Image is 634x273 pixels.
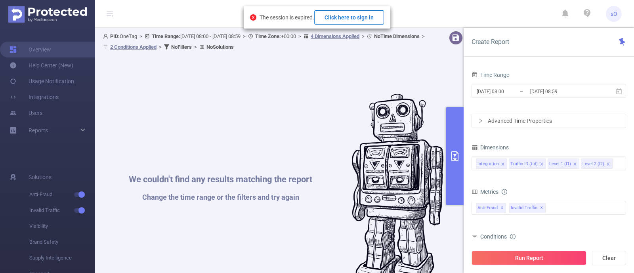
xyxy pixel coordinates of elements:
[192,44,199,50] span: >
[592,251,626,265] button: Clear
[472,72,509,78] span: Time Range
[582,159,604,169] div: Level 2 (l2)
[472,38,509,46] span: Create Report
[540,162,544,167] i: icon: close
[29,122,48,138] a: Reports
[540,203,543,213] span: ✕
[478,118,483,123] i: icon: right
[510,234,516,239] i: icon: info-circle
[502,189,507,195] i: icon: info-circle
[29,218,95,234] span: Visibility
[510,159,538,169] div: Traffic ID (tid)
[29,234,95,250] span: Brand Safety
[137,33,145,39] span: >
[476,86,540,97] input: Start date
[10,57,73,73] a: Help Center (New)
[206,44,234,50] b: No Solutions
[8,6,87,23] img: Protected Media
[10,105,42,121] a: Users
[129,194,312,201] h1: Change the time range or the filters and try again
[509,158,546,169] li: Traffic ID (tid)
[171,44,192,50] b: No Filters
[606,162,610,167] i: icon: close
[500,203,504,213] span: ✕
[480,233,516,240] span: Conditions
[29,202,95,218] span: Invalid Traffic
[241,33,248,39] span: >
[472,144,509,151] span: Dimensions
[472,251,586,265] button: Run Report
[110,33,120,39] b: PID:
[296,33,304,39] span: >
[472,189,498,195] span: Metrics
[10,42,51,57] a: Overview
[549,159,571,169] div: Level 1 (l1)
[29,250,95,266] span: Supply Intelligence
[581,158,613,169] li: Level 2 (l2)
[314,10,384,25] button: Click here to sign in
[476,158,507,169] li: Integration
[10,73,74,89] a: Usage Notification
[477,159,499,169] div: Integration
[359,33,367,39] span: >
[472,114,626,128] div: icon: rightAdvanced Time Properties
[476,203,506,213] span: Anti-Fraud
[255,33,281,39] b: Time Zone:
[509,203,546,213] span: Invalid Traffic
[420,33,427,39] span: >
[529,86,594,97] input: End date
[103,34,110,39] i: icon: user
[29,127,48,134] span: Reports
[250,14,256,21] i: icon: close-circle
[29,187,95,202] span: Anti-Fraud
[10,89,59,105] a: Integrations
[501,162,505,167] i: icon: close
[374,33,420,39] b: No Time Dimensions
[103,33,427,50] span: OneTag [DATE] 08:00 - [DATE] 08:59 +00:00
[157,44,164,50] span: >
[110,44,157,50] u: 2 Conditions Applied
[548,158,579,169] li: Level 1 (l1)
[260,14,384,21] span: The session is expired.
[311,33,359,39] u: 4 Dimensions Applied
[573,162,577,167] i: icon: close
[129,175,312,184] h1: We couldn't find any results matching the report
[611,6,617,22] span: sO
[29,169,52,185] span: Solutions
[152,33,180,39] b: Time Range:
